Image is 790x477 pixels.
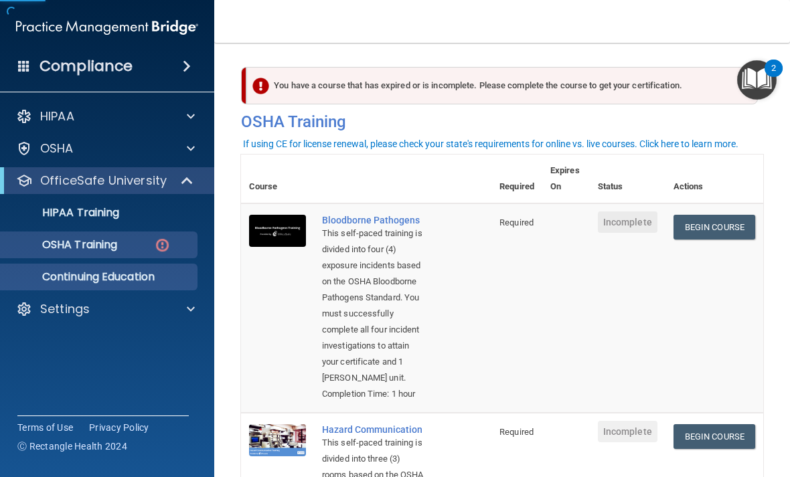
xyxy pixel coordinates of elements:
th: Expires On [542,155,590,203]
a: Begin Course [674,215,755,240]
a: Privacy Policy [89,421,149,434]
p: OSHA [40,140,74,157]
a: OfficeSafe University [16,173,194,189]
th: Course [241,155,314,203]
iframe: Drift Widget Chat Controller [558,400,774,454]
span: Ⓒ Rectangle Health 2024 [17,440,127,453]
p: OfficeSafe University [40,173,167,189]
button: Open Resource Center, 2 new notifications [737,60,777,100]
div: Completion Time: 1 hour [322,386,424,402]
p: OSHA Training [9,238,117,252]
th: Status [590,155,665,203]
img: exclamation-circle-solid-danger.72ef9ffc.png [252,78,269,94]
span: Incomplete [598,211,657,233]
h4: OSHA Training [241,112,763,131]
button: If using CE for license renewal, please check your state's requirements for online vs. live cours... [241,137,740,151]
p: Settings [40,301,90,317]
a: OSHA [16,140,195,157]
span: Required [499,217,534,227]
div: This self-paced training is divided into four (4) exposure incidents based on the OSHA Bloodborne... [322,225,424,386]
a: Bloodborne Pathogens [322,215,424,225]
a: Settings [16,301,195,317]
img: danger-circle.6113f641.png [154,237,171,254]
div: 2 [771,68,776,86]
h4: Compliance [39,57,133,76]
p: Continuing Education [9,270,191,284]
th: Required [491,155,542,203]
div: If using CE for license renewal, please check your state's requirements for online vs. live cours... [243,139,738,149]
p: HIPAA [40,108,74,124]
th: Actions [665,155,763,203]
a: HIPAA [16,108,195,124]
a: Terms of Use [17,421,73,434]
img: PMB logo [16,14,198,41]
a: Hazard Communication [322,424,424,435]
div: You have a course that has expired or is incomplete. Please complete the course to get your certi... [246,67,758,104]
span: Required [499,427,534,437]
p: HIPAA Training [9,206,119,219]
